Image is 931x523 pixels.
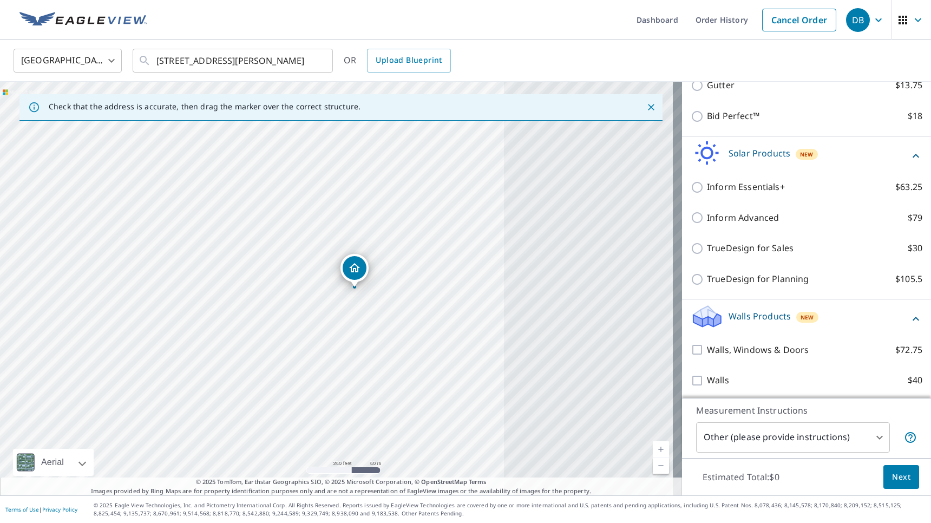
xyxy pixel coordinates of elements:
[801,313,814,322] span: New
[895,180,922,194] p: $63.25
[904,431,917,444] span: Please provide instructions on the next page for which structures you would like measured. You wi...
[5,506,39,513] a: Terms of Use
[644,100,658,114] button: Close
[707,109,759,123] p: Bid Perfect™
[696,422,890,453] div: Other (please provide instructions)
[707,180,785,194] p: Inform Essentials+
[14,45,122,76] div: [GEOGRAPHIC_DATA]
[729,310,791,323] p: Walls Products
[729,147,790,160] p: Solar Products
[800,150,814,159] span: New
[908,211,922,225] p: $79
[696,404,917,417] p: Measurement Instructions
[691,141,922,172] div: Solar ProductsNew
[883,465,919,489] button: Next
[707,79,735,92] p: Gutter
[653,457,669,474] a: Current Level 17, Zoom Out
[707,343,809,357] p: Walls, Windows & Doors
[469,478,487,486] a: Terms
[707,374,729,387] p: Walls
[694,465,788,489] p: Estimated Total: $0
[13,449,94,476] div: Aerial
[762,9,836,31] a: Cancel Order
[908,241,922,255] p: $30
[156,45,311,76] input: Search by address or latitude-longitude
[196,478,487,487] span: © 2025 TomTom, Earthstar Geographics SIO, © 2025 Microsoft Corporation, ©
[94,501,926,518] p: © 2025 Eagle View Technologies, Inc. and Pictometry International Corp. All Rights Reserved. Repo...
[653,441,669,457] a: Current Level 17, Zoom In
[367,49,450,73] a: Upload Blueprint
[908,109,922,123] p: $18
[707,272,809,286] p: TrueDesign for Planning
[895,272,922,286] p: $105.5
[376,54,442,67] span: Upload Blueprint
[691,304,922,335] div: Walls ProductsNew
[5,506,77,513] p: |
[846,8,870,32] div: DB
[895,343,922,357] p: $72.75
[19,12,147,28] img: EV Logo
[892,470,910,484] span: Next
[42,506,77,513] a: Privacy Policy
[908,374,922,387] p: $40
[38,449,67,476] div: Aerial
[707,241,794,255] p: TrueDesign for Sales
[344,49,451,73] div: OR
[895,79,922,92] p: $13.75
[707,211,779,225] p: Inform Advanced
[421,478,467,486] a: OpenStreetMap
[49,102,360,112] p: Check that the address is accurate, then drag the marker over the correct structure.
